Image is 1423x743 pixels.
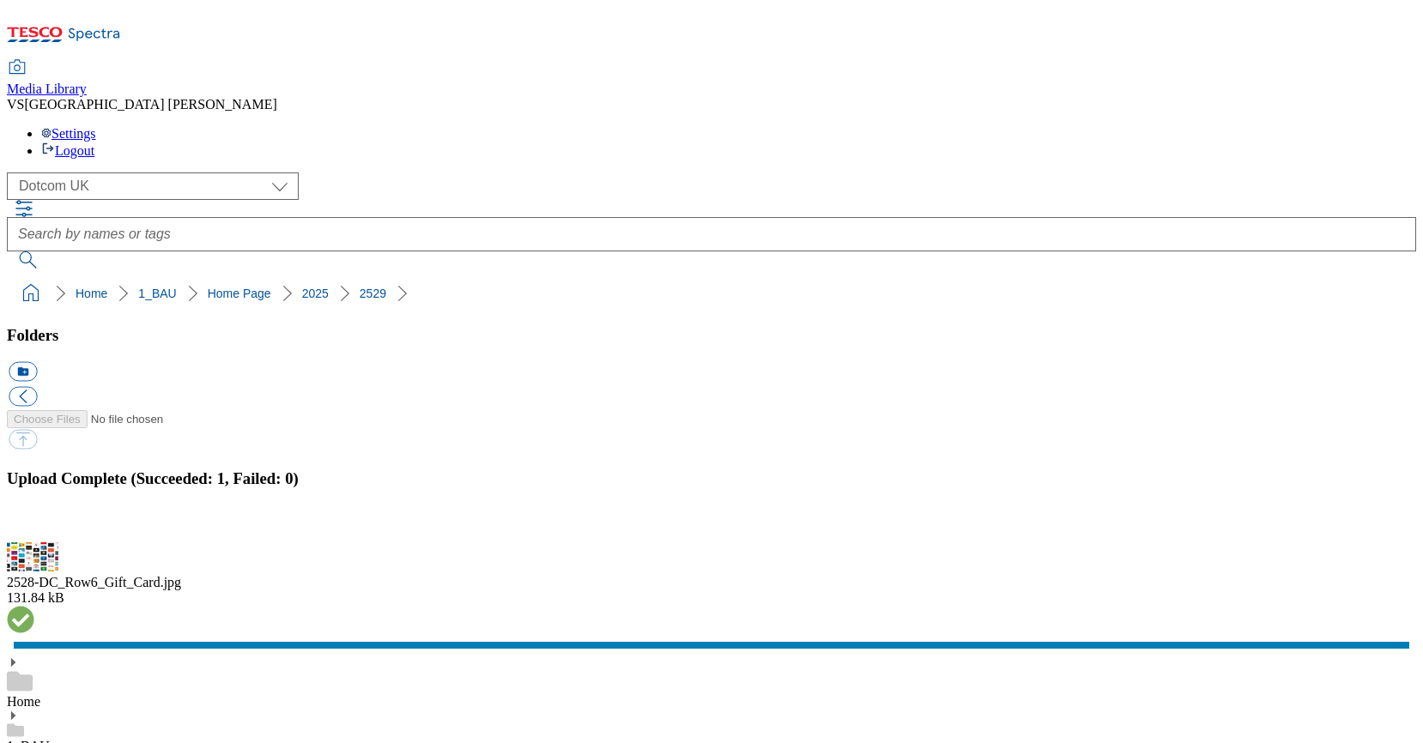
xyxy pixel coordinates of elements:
span: VS [7,97,24,112]
input: Search by names or tags [7,217,1416,251]
span: [GEOGRAPHIC_DATA] [PERSON_NAME] [24,97,276,112]
a: Home [76,287,107,300]
span: Media Library [7,82,87,96]
a: Media Library [7,61,87,97]
a: 1_BAU [138,287,176,300]
a: 2529 [360,287,386,300]
nav: breadcrumb [7,277,1416,310]
h3: Folders [7,326,1416,345]
h3: Upload Complete (Succeeded: 1, Failed: 0) [7,469,1416,488]
div: 2528-DC_Row6_Gift_Card.jpg [7,575,1416,590]
a: home [17,280,45,307]
a: Home [7,694,40,709]
a: Home Page [208,287,271,300]
a: 2025 [302,287,329,300]
div: 131.84 kB [7,590,1416,606]
img: preview [7,542,58,571]
a: Settings [41,126,96,141]
a: Logout [41,143,94,158]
